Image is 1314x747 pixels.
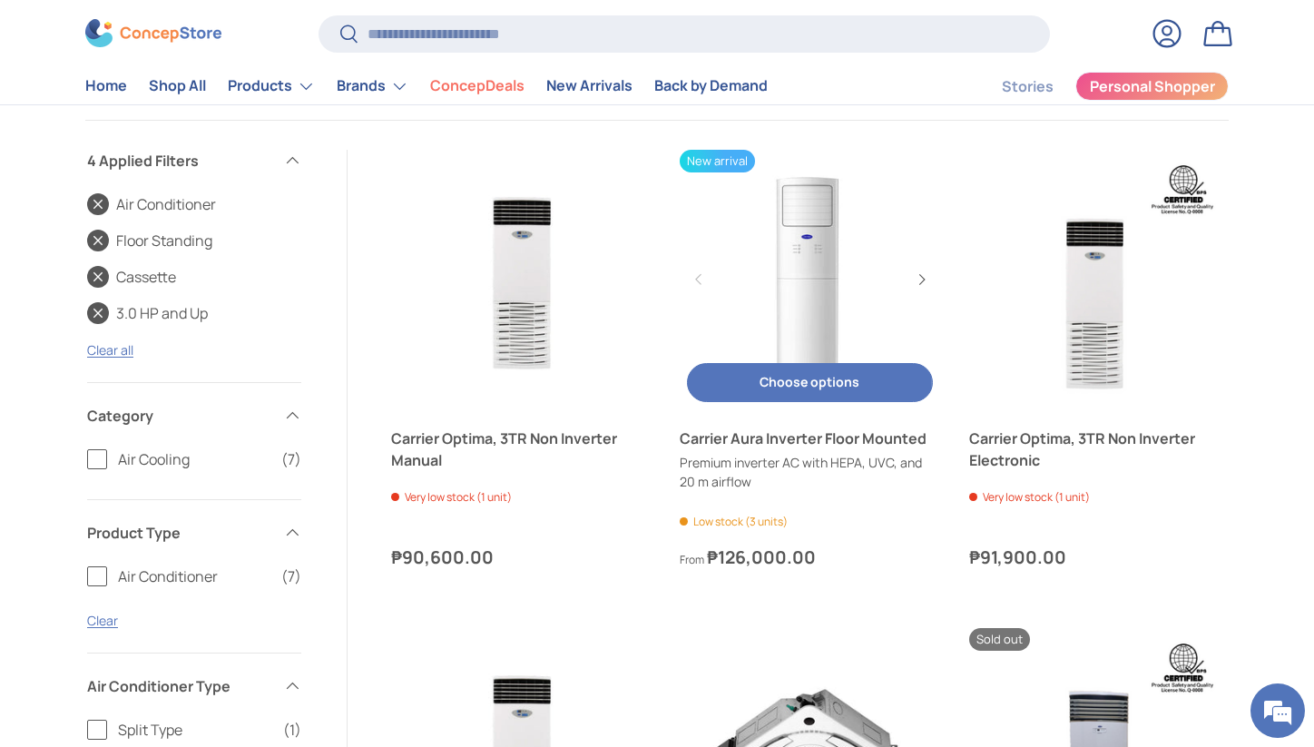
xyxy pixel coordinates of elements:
a: Carrier Aura Inverter Floor Mounted [680,150,939,409]
textarea: Type your message and hit 'Enter' [9,496,346,559]
span: (7) [281,448,301,470]
span: Category [87,405,272,427]
summary: Air Conditioner Type [87,654,301,719]
a: 3.0 HP and Up [87,302,208,324]
span: We're online! [105,229,250,412]
summary: Category [87,383,301,448]
summary: 4 Applied Filters [87,128,301,193]
span: (1) [283,719,301,741]
summary: Products [217,68,326,104]
div: Minimize live chat window [298,9,341,53]
nav: Primary [85,68,768,104]
span: Air Conditioner [118,565,270,587]
span: 4 Applied Filters [87,150,272,172]
a: Back by Demand [654,69,768,104]
a: Carrier Optima, 3TR Non Inverter Electronic [969,150,1229,409]
span: Air Cooling [118,448,270,470]
a: Carrier Optima, 3TR Non Inverter Manual [391,428,651,471]
a: Floor Standing [87,230,212,251]
summary: Brands [326,68,419,104]
a: Carrier Optima, 3TR Non Inverter Manual [391,150,651,409]
summary: Product Type [87,500,301,565]
span: (7) [281,565,301,587]
img: ConcepStore [85,20,221,48]
a: New Arrivals [546,69,632,104]
span: New arrival [680,150,755,172]
a: Carrier Aura Inverter Floor Mounted [680,428,939,449]
span: Air Conditioner Type [87,675,272,697]
a: Stories [1002,69,1054,104]
nav: Secondary [958,68,1229,104]
a: Personal Shopper [1075,72,1229,101]
a: Home [85,69,127,104]
a: Clear all [87,341,133,359]
a: Air Conditioner [87,193,216,215]
a: Carrier Optima, 3TR Non Inverter Electronic [969,428,1229,471]
span: Personal Shopper [1090,80,1215,94]
a: Shop All [149,69,206,104]
button: Choose options [687,363,932,402]
span: Split Type [118,719,272,741]
a: Clear [87,612,118,629]
img: carrier-optima-3tr-non-inverter-manual-floor-standing-aircon-unit-full-view-concepstore [391,150,651,409]
span: Product Type [87,522,272,544]
a: Cassette [87,266,176,288]
span: Sold out [969,628,1030,651]
div: Chat with us now [94,102,305,125]
a: ConcepDeals [430,69,525,104]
